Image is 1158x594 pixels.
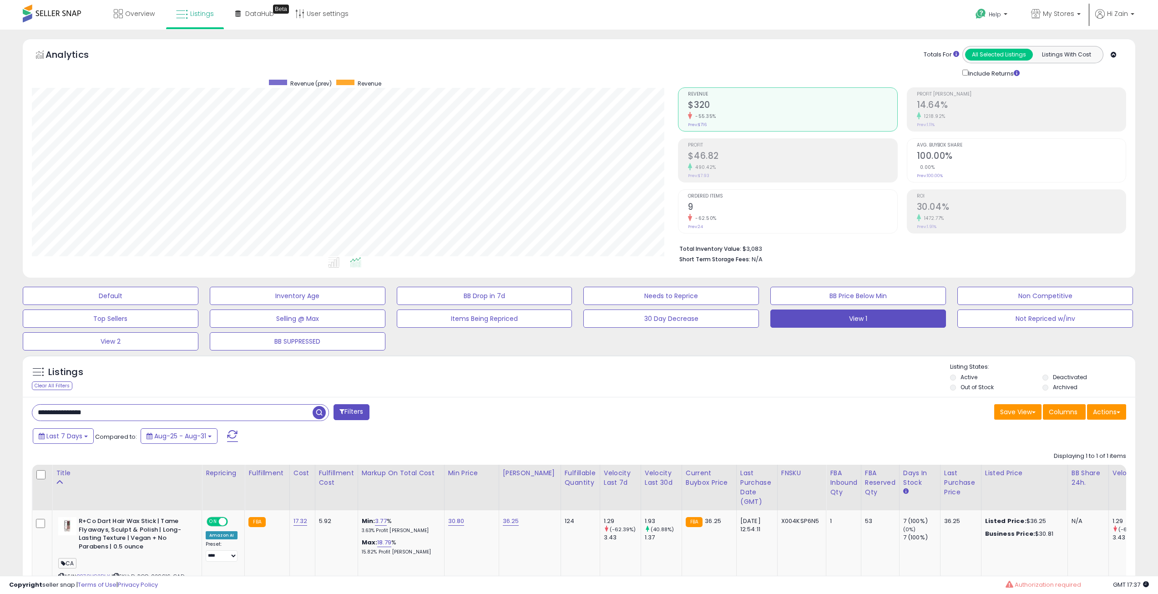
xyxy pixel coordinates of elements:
[921,113,946,120] small: 1218.92%
[903,533,940,542] div: 7 (100%)
[688,173,709,178] small: Prev: $7.93
[1112,517,1149,525] div: 1.29
[377,538,391,547] a: 18.79
[917,173,943,178] small: Prev: 100.00%
[604,468,637,487] div: Velocity Last 7d
[921,215,944,222] small: 1472.77%
[679,245,741,253] b: Total Inventory Value:
[362,517,437,534] div: %
[944,517,974,525] div: 36.25
[448,517,465,526] a: 30.80
[319,517,351,525] div: 5.92
[1072,517,1102,525] div: N/A
[448,468,495,478] div: Min Price
[770,310,946,328] button: View 1
[781,468,823,478] div: FNSKU
[985,530,1061,538] div: $30.81
[917,151,1126,163] h2: 100.00%
[362,549,437,555] p: 15.82% Profit [PERSON_NAME]
[210,332,385,350] button: BB SUPPRESSED
[705,517,721,525] span: 36.25
[503,468,557,478] div: [PERSON_NAME]
[903,468,936,487] div: Days In Stock
[319,468,354,487] div: Fulfillment Cost
[290,80,332,87] span: Revenue (prev)
[32,381,72,390] div: Clear All Filters
[917,202,1126,214] h2: 30.04%
[688,92,897,97] span: Revenue
[23,310,198,328] button: Top Sellers
[245,9,274,18] span: DataHub
[154,432,206,441] span: Aug-25 - Aug-31
[206,541,238,562] div: Preset:
[1107,9,1128,18] span: Hi Zain
[957,310,1133,328] button: Not Repriced w/inv
[688,122,707,127] small: Prev: $716
[125,9,155,18] span: Overview
[58,517,76,535] img: 31uGjj57iAL._SL40_.jpg
[645,533,682,542] div: 1.37
[1053,383,1077,391] label: Archived
[565,468,596,487] div: Fulfillable Quantity
[1113,580,1149,589] span: 2025-09-8 17:37 GMT
[865,517,892,525] div: 53
[46,48,106,63] h5: Analytics
[917,164,935,171] small: 0.00%
[141,428,217,444] button: Aug-25 - Aug-31
[397,310,572,328] button: Items Being Repriced
[78,580,116,589] a: Terms of Use
[688,224,703,229] small: Prev: 24
[985,517,1061,525] div: $36.25
[207,518,219,526] span: ON
[375,517,387,526] a: 3.77
[58,558,76,569] span: CA
[989,10,1001,18] span: Help
[903,526,916,533] small: (0%)
[56,468,198,478] div: Title
[46,432,82,441] span: Last 7 Days
[248,468,285,478] div: Fulfillment
[830,468,857,497] div: FBA inbound Qty
[917,194,1126,199] span: ROI
[9,580,42,589] strong: Copyright
[362,528,437,534] p: 3.63% Profit [PERSON_NAME]
[903,487,909,496] small: Days In Stock.
[362,517,375,525] b: Min:
[1118,526,1144,533] small: (-62.39%)
[679,255,750,263] b: Short Term Storage Fees:
[781,517,819,525] div: X004KSP6N5
[917,224,936,229] small: Prev: 1.91%
[944,468,977,497] div: Last Purchase Price
[1112,533,1149,542] div: 3.43
[688,202,897,214] h2: 9
[688,194,897,199] span: Ordered Items
[968,1,1016,30] a: Help
[1049,407,1077,416] span: Columns
[362,468,440,478] div: Markup on Total Cost
[679,243,1119,254] li: $3,083
[503,517,519,526] a: 36.25
[692,113,716,120] small: -55.35%
[770,287,946,305] button: BB Price Below Min
[1087,404,1126,420] button: Actions
[118,580,158,589] a: Privacy Policy
[1054,452,1126,461] div: Displaying 1 to 1 of 1 items
[692,164,716,171] small: 490.42%
[865,468,895,497] div: FBA Reserved Qty
[1112,468,1146,478] div: Velocity
[362,538,437,555] div: %
[645,468,678,487] div: Velocity Last 30d
[23,287,198,305] button: Default
[604,533,641,542] div: 3.43
[583,287,759,305] button: Needs to Reprice
[604,517,641,525] div: 1.29
[688,151,897,163] h2: $46.82
[206,531,238,539] div: Amazon AI
[1095,9,1134,30] a: Hi Zain
[903,517,940,525] div: 7 (100%)
[210,287,385,305] button: Inventory Age
[830,517,854,525] div: 1
[752,255,763,264] span: N/A
[645,517,682,525] div: 1.93
[610,526,636,533] small: (-62.39%)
